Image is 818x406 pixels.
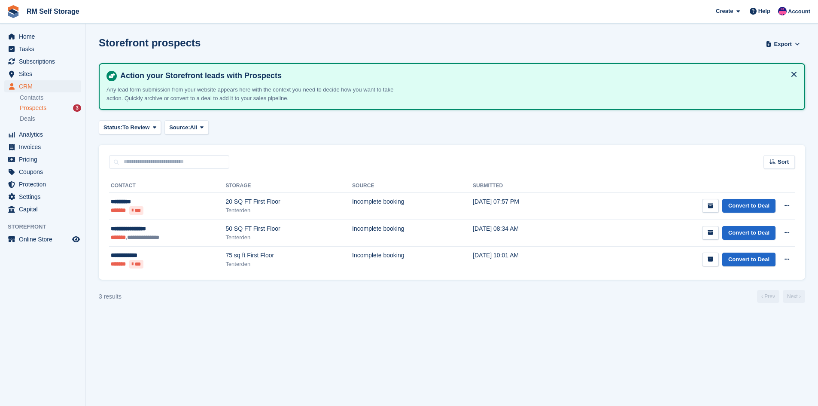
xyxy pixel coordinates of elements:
td: Incomplete booking [352,220,473,246]
a: Convert to Deal [722,199,775,213]
p: Any lead form submission from your website appears here with the context you need to decide how y... [106,85,407,102]
a: Contacts [20,94,81,102]
nav: Page [755,290,807,303]
span: Sites [19,68,70,80]
span: Sort [778,158,789,166]
a: Prospects 3 [20,104,81,113]
span: Analytics [19,128,70,140]
a: Deals [20,114,81,123]
span: Coupons [19,166,70,178]
a: menu [4,141,81,153]
div: 50 SQ FT First Floor [225,224,352,233]
a: menu [4,43,81,55]
a: menu [4,80,81,92]
img: Roger Marsh [778,7,787,15]
span: Storefront [8,223,85,231]
span: Home [19,31,70,43]
span: Pricing [19,153,70,165]
span: CRM [19,80,70,92]
span: All [190,123,198,132]
span: Invoices [19,141,70,153]
span: Tasks [19,43,70,55]
span: Status: [103,123,122,132]
h4: Action your Storefront leads with Prospects [117,71,797,81]
a: menu [4,153,81,165]
h1: Storefront prospects [99,37,201,49]
td: [DATE] 10:01 AM [473,246,580,273]
div: Tenterden [225,206,352,215]
a: menu [4,68,81,80]
span: Account [788,7,810,16]
span: Export [774,40,792,49]
span: Online Store [19,233,70,245]
th: Storage [225,179,352,193]
a: menu [4,191,81,203]
a: Convert to Deal [722,226,775,240]
td: [DATE] 07:57 PM [473,193,580,220]
a: menu [4,233,81,245]
button: Export [764,37,802,51]
a: Next [783,290,805,303]
button: Source: All [164,120,209,134]
a: Convert to Deal [722,253,775,267]
span: Subscriptions [19,55,70,67]
a: RM Self Storage [23,4,83,18]
div: 3 [73,104,81,112]
span: Create [716,7,733,15]
img: stora-icon-8386f47178a22dfd0bd8f6a31ec36ba5ce8667c1dd55bd0f319d3a0aa187defe.svg [7,5,20,18]
span: Protection [19,178,70,190]
div: 20 SQ FT First Floor [225,197,352,206]
a: menu [4,128,81,140]
a: menu [4,166,81,178]
td: [DATE] 08:34 AM [473,220,580,246]
a: menu [4,55,81,67]
div: 3 results [99,292,122,301]
div: Tenterden [225,260,352,269]
a: Previous [757,290,779,303]
span: Capital [19,203,70,215]
span: Help [758,7,770,15]
th: Source [352,179,473,193]
span: Settings [19,191,70,203]
span: Deals [20,115,35,123]
td: Incomplete booking [352,246,473,273]
span: To Review [122,123,149,132]
a: Preview store [71,234,81,244]
a: menu [4,31,81,43]
a: menu [4,178,81,190]
span: Prospects [20,104,46,112]
div: Tenterden [225,233,352,242]
button: Status: To Review [99,120,161,134]
th: Contact [109,179,225,193]
div: 75 sq ft First Floor [225,251,352,260]
a: menu [4,203,81,215]
span: Source: [169,123,190,132]
th: Submitted [473,179,580,193]
td: Incomplete booking [352,193,473,220]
